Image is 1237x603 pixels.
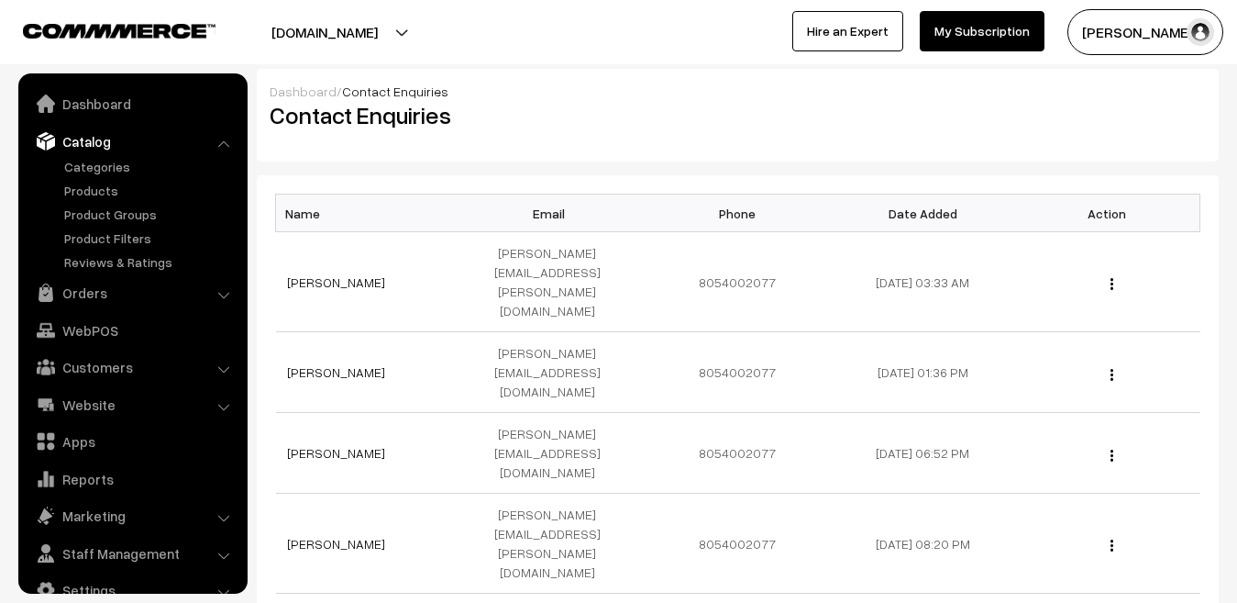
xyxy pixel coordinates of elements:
a: [PERSON_NAME] [287,445,385,461]
td: 8054002077 [646,494,831,594]
a: Marketing [23,499,241,532]
a: Dashboard [270,84,337,99]
a: WebPOS [23,314,241,347]
a: Apps [23,425,241,458]
td: [PERSON_NAME][EMAIL_ADDRESS][DOMAIN_NAME] [460,413,646,494]
td: 8054002077 [646,332,831,413]
img: COMMMERCE [23,24,215,38]
span: Contact Enquiries [342,84,448,99]
td: [PERSON_NAME][EMAIL_ADDRESS][PERSON_NAME][DOMAIN_NAME] [460,232,646,332]
td: [DATE] 06:52 PM [830,413,1015,494]
button: [PERSON_NAME] [1067,9,1223,55]
img: Menu [1110,540,1113,552]
th: Phone [646,195,831,232]
img: Menu [1110,278,1113,290]
a: Customers [23,351,241,384]
td: 8054002077 [646,232,831,332]
div: / [270,82,1206,101]
a: Orders [23,276,241,309]
a: Dashboard [23,87,241,120]
td: [PERSON_NAME][EMAIL_ADDRESS][PERSON_NAME][DOMAIN_NAME] [460,494,646,594]
td: [PERSON_NAME][EMAIL_ADDRESS][DOMAIN_NAME] [460,332,646,413]
a: Reports [23,463,241,496]
a: Catalog [23,125,241,158]
a: [PERSON_NAME] [287,536,385,552]
th: Action [1015,195,1200,232]
a: Reviews & Ratings [60,252,241,272]
a: Products [60,181,241,200]
img: user [1187,18,1214,46]
a: Product Filters [60,229,241,248]
a: Hire an Expert [792,11,903,51]
img: Menu [1110,369,1113,381]
a: My Subscription [920,11,1044,51]
th: Date Added [830,195,1015,232]
a: [PERSON_NAME] [287,364,385,380]
h2: Contact Enquiries [270,101,724,129]
a: Categories [60,157,241,176]
a: Staff Management [23,537,241,570]
a: [PERSON_NAME] [287,274,385,290]
th: Email [460,195,646,232]
th: Name [276,195,461,232]
td: [DATE] 08:20 PM [830,494,1015,594]
a: Product Groups [60,205,241,224]
a: Website [23,388,241,421]
button: [DOMAIN_NAME] [207,9,442,55]
td: [DATE] 01:36 PM [830,332,1015,413]
td: [DATE] 03:33 AM [830,232,1015,332]
a: COMMMERCE [23,18,183,40]
img: Menu [1110,450,1113,462]
td: 8054002077 [646,413,831,494]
